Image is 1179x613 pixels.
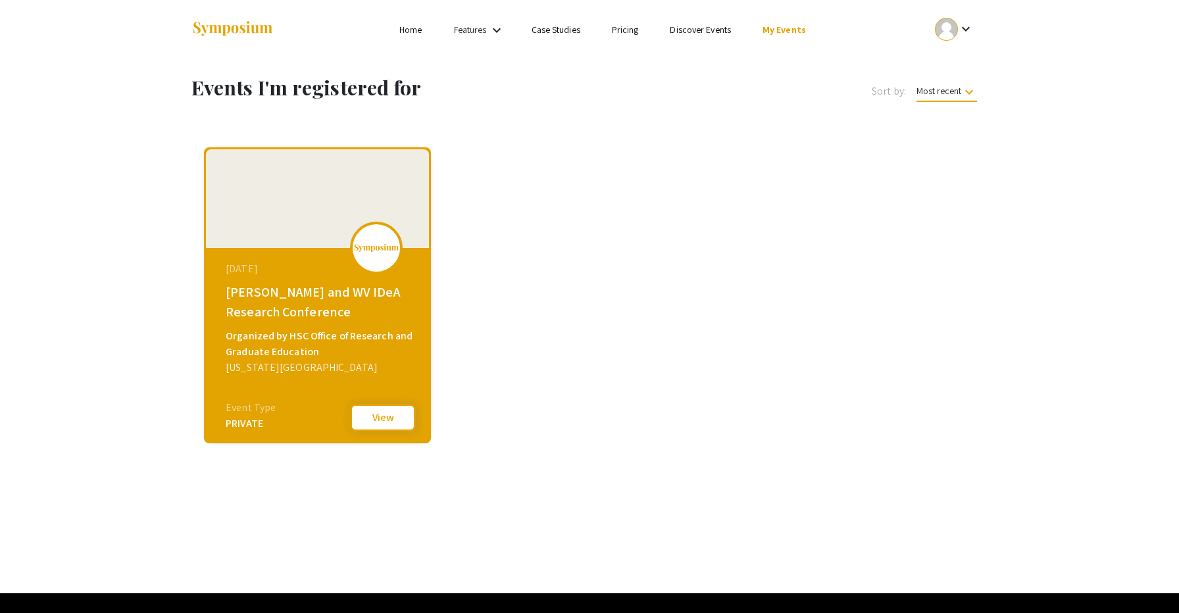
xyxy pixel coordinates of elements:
iframe: Chat [10,554,56,603]
mat-icon: Expand account dropdown [958,21,974,37]
div: Event Type [226,400,276,416]
div: [PERSON_NAME] and WV IDeA Research Conference [226,282,413,322]
a: Home [399,24,422,36]
a: Case Studies [532,24,580,36]
mat-icon: Expand Features list [489,22,505,38]
div: [US_STATE][GEOGRAPHIC_DATA] [226,360,413,376]
button: Expand account dropdown [921,14,988,44]
span: Sort by: [872,84,906,99]
a: Features [454,24,487,36]
button: Most recent [906,79,988,103]
div: [DATE] [226,261,413,277]
a: My Events [763,24,806,36]
span: Most recent [916,85,977,102]
img: logo_v2.png [353,243,399,253]
a: Discover Events [670,24,731,36]
div: PRIVATE [226,416,276,431]
button: View [350,404,416,431]
h1: Events I'm registered for [191,76,647,99]
img: Symposium by ForagerOne [191,20,274,38]
div: Organized by HSC Office of Research and Graduate Education [226,328,413,360]
a: Pricing [612,24,639,36]
mat-icon: keyboard_arrow_down [961,84,977,100]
